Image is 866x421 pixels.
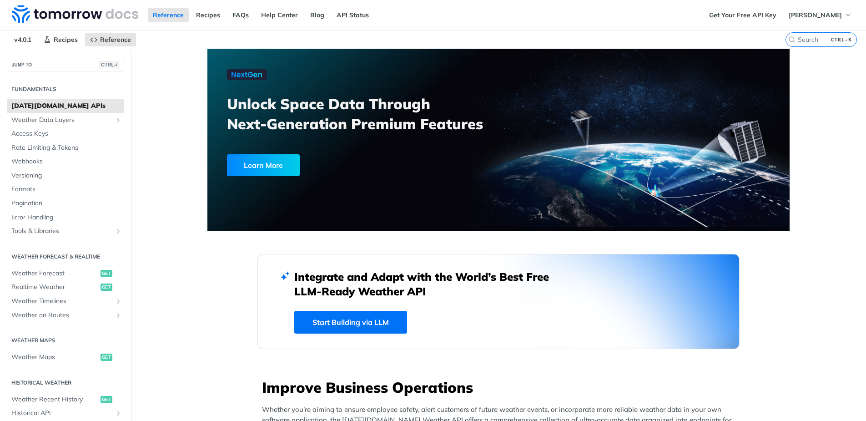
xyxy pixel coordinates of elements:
span: Weather Forecast [11,269,98,278]
h2: Integrate and Adapt with the World’s Best Free LLM-Ready Weather API [294,269,563,299]
button: Show subpages for Tools & Libraries [115,228,122,235]
a: Blog [305,8,329,22]
a: Reference [85,33,136,46]
span: Versioning [11,171,122,180]
a: Weather Data LayersShow subpages for Weather Data Layers [7,113,124,127]
h2: Historical Weather [7,379,124,387]
a: [DATE][DOMAIN_NAME] APIs [7,99,124,113]
h3: Unlock Space Data Through Next-Generation Premium Features [227,94,509,134]
span: Pagination [11,199,122,208]
button: Show subpages for Historical API [115,410,122,417]
span: Realtime Weather [11,283,98,292]
a: Weather Recent Historyget [7,393,124,406]
a: Recipes [39,33,83,46]
span: Access Keys [11,129,122,138]
button: JUMP TOCTRL-/ [7,58,124,71]
a: Realtime Weatherget [7,280,124,294]
a: Formats [7,183,124,196]
a: Historical APIShow subpages for Historical API [7,406,124,420]
h3: Improve Business Operations [262,377,740,397]
span: Historical API [11,409,112,418]
a: Weather Forecastget [7,267,124,280]
a: API Status [332,8,374,22]
button: Show subpages for Weather Timelines [115,298,122,305]
a: Weather Mapsget [7,350,124,364]
span: get [101,396,112,403]
a: FAQs [227,8,254,22]
img: NextGen [227,69,267,80]
a: Help Center [256,8,303,22]
span: Weather Recent History [11,395,98,404]
h2: Fundamentals [7,85,124,93]
a: Webhooks [7,155,124,168]
span: get [101,354,112,361]
a: Access Keys [7,127,124,141]
a: Learn More [227,154,452,176]
a: Weather on RoutesShow subpages for Weather on Routes [7,309,124,322]
span: Error Handling [11,213,122,222]
svg: Search [788,36,796,43]
span: v4.0.1 [9,33,36,46]
span: Formats [11,185,122,194]
span: Weather Maps [11,353,98,362]
button: Show subpages for Weather on Routes [115,312,122,319]
span: Webhooks [11,157,122,166]
h2: Weather Maps [7,336,124,345]
a: Tools & LibrariesShow subpages for Tools & Libraries [7,224,124,238]
a: Rate Limiting & Tokens [7,141,124,155]
button: [PERSON_NAME] [784,8,857,22]
kbd: CTRL-K [829,35,854,44]
a: Error Handling [7,211,124,224]
span: Reference [100,36,131,44]
div: Learn More [227,154,300,176]
span: Weather Data Layers [11,116,112,125]
img: Tomorrow.io Weather API Docs [12,5,138,23]
a: Recipes [191,8,225,22]
a: Pagination [7,197,124,210]
span: CTRL-/ [99,61,119,68]
span: get [101,284,112,291]
a: Get Your Free API Key [704,8,781,22]
a: Weather TimelinesShow subpages for Weather Timelines [7,294,124,308]
span: Recipes [54,36,78,44]
a: Start Building via LLM [294,311,407,334]
span: Weather on Routes [11,311,112,320]
span: Weather Timelines [11,297,112,306]
span: [PERSON_NAME] [789,11,842,19]
span: Tools & Libraries [11,227,112,236]
h2: Weather Forecast & realtime [7,253,124,261]
span: [DATE][DOMAIN_NAME] APIs [11,101,122,111]
button: Show subpages for Weather Data Layers [115,117,122,124]
a: Versioning [7,169,124,183]
a: Reference [148,8,189,22]
span: get [101,270,112,277]
span: Rate Limiting & Tokens [11,143,122,152]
